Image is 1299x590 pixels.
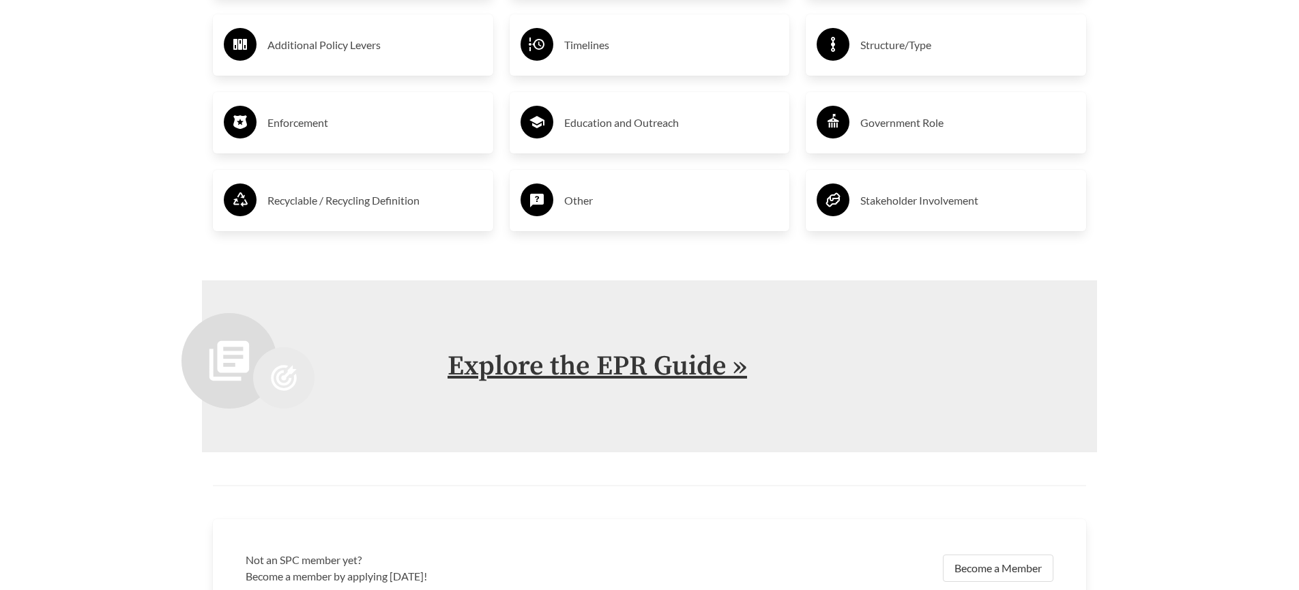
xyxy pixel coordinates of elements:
h3: Government Role [860,112,1075,134]
a: Become a Member [943,555,1053,582]
p: Become a member by applying [DATE]! [246,568,641,585]
h3: Timelines [564,34,779,56]
h3: Other [564,190,779,211]
h3: Recyclable / Recycling Definition [267,190,482,211]
h3: Additional Policy Levers [267,34,482,56]
h3: Education and Outreach [564,112,779,134]
h3: Structure/Type [860,34,1075,56]
h3: Not an SPC member yet? [246,552,641,568]
h3: Stakeholder Involvement [860,190,1075,211]
a: Explore the EPR Guide » [448,349,747,383]
h3: Enforcement [267,112,482,134]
